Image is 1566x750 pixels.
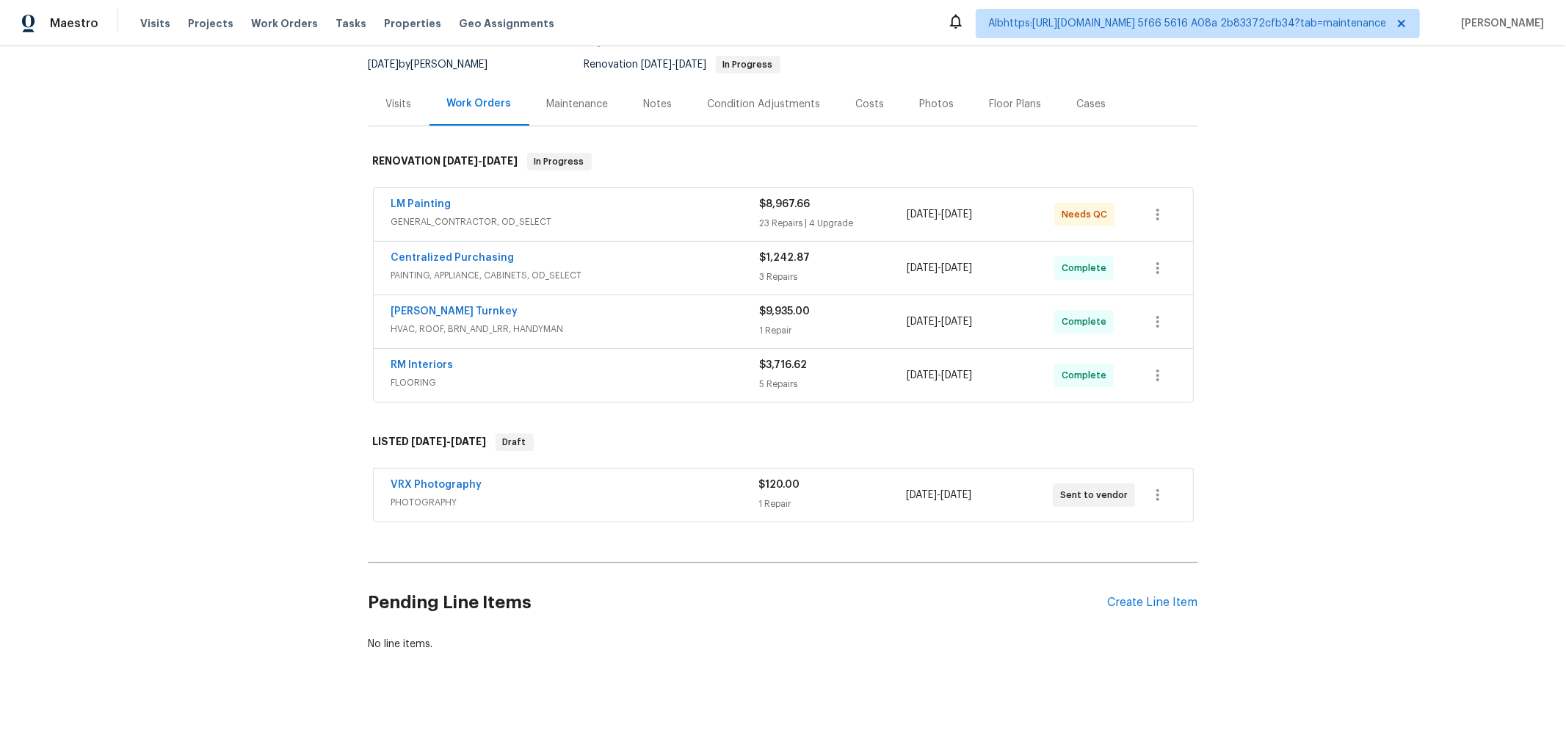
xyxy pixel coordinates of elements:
div: Create Line Item [1108,596,1198,610]
span: [DATE] [907,209,938,220]
span: In Progress [717,60,779,69]
span: PHOTOGRAPHY [391,495,759,510]
span: [DATE] [941,317,972,327]
a: RM Interiors [391,360,454,370]
h6: LISTED [373,433,487,451]
span: - [907,314,972,329]
span: [DATE] [906,490,937,500]
span: $1,242.87 [760,253,811,263]
span: [DATE] [642,60,673,70]
div: RENOVATION [DATE]-[DATE]In Progress [369,138,1198,185]
span: [DATE] [443,156,479,166]
h2: Pending Line Items [369,569,1108,637]
span: [DATE] [941,263,972,273]
span: $120.00 [759,480,800,490]
div: Costs [856,97,885,112]
span: GENERAL_CONTRACTOR, OD_SELECT [391,214,760,229]
a: Centralized Purchasing [391,253,515,263]
div: Floor Plans [990,97,1042,112]
span: Needs QC [1062,207,1113,222]
h6: RENOVATION [373,153,518,170]
span: Draft [497,435,532,450]
span: Complete [1062,261,1112,275]
span: Projects [188,16,233,31]
div: 1 Repair [760,323,907,338]
span: - [907,261,972,275]
span: HVAC, ROOF, BRN_AND_LRR, HANDYMAN [391,322,760,336]
span: [DATE] [676,60,707,70]
span: PAINTING, APPLIANCE, CABINETS, OD_SELECT [391,268,760,283]
span: Tasks [336,18,366,29]
div: Maintenance [547,97,609,112]
div: by [PERSON_NAME] [369,56,506,73]
span: Albhttps:[URL][DOMAIN_NAME] 5f66 5616 A08a 2b83372cfb34?tab=maintenance [988,16,1386,31]
span: Visits [140,16,170,31]
span: Sent to vendor [1060,488,1134,502]
span: $3,716.62 [760,360,808,370]
span: - [443,156,518,166]
span: Complete [1062,314,1112,329]
span: $8,967.66 [760,199,811,209]
div: 1 Repair [759,497,906,511]
div: Visits [386,97,412,112]
span: $9,935.00 [760,306,811,317]
span: Properties [384,16,441,31]
span: [DATE] [483,156,518,166]
span: - [907,207,972,222]
span: [DATE] [907,317,938,327]
span: - [642,60,707,70]
span: FLOORING [391,375,760,390]
span: Complete [1062,368,1112,383]
a: [PERSON_NAME] Turnkey [391,306,518,317]
div: 3 Repairs [760,270,907,284]
a: LM Painting [391,199,452,209]
span: Maestro [50,16,98,31]
span: [DATE] [907,370,938,381]
div: Cases [1077,97,1106,112]
span: [DATE] [941,370,972,381]
div: Work Orders [447,96,512,111]
span: [DATE] [412,436,447,447]
div: LISTED [DATE]-[DATE]Draft [369,419,1198,466]
span: [DATE] [941,209,972,220]
span: - [906,488,971,502]
span: [DATE] [452,436,487,447]
span: [DATE] [940,490,971,500]
a: VRX Photography [391,480,482,490]
div: Condition Adjustments [708,97,821,112]
span: In Progress [529,154,590,169]
span: Work Orders [251,16,318,31]
span: - [907,368,972,383]
div: Photos [920,97,954,112]
span: [DATE] [369,60,399,70]
div: No line items. [369,637,1198,652]
span: [DATE] [907,263,938,273]
span: [PERSON_NAME] [1455,16,1544,31]
span: Geo Assignments [459,16,554,31]
div: 5 Repairs [760,377,907,392]
div: Notes [644,97,673,112]
div: 23 Repairs | 4 Upgrade [760,216,907,231]
span: Renovation [584,60,780,70]
span: - [412,436,487,447]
